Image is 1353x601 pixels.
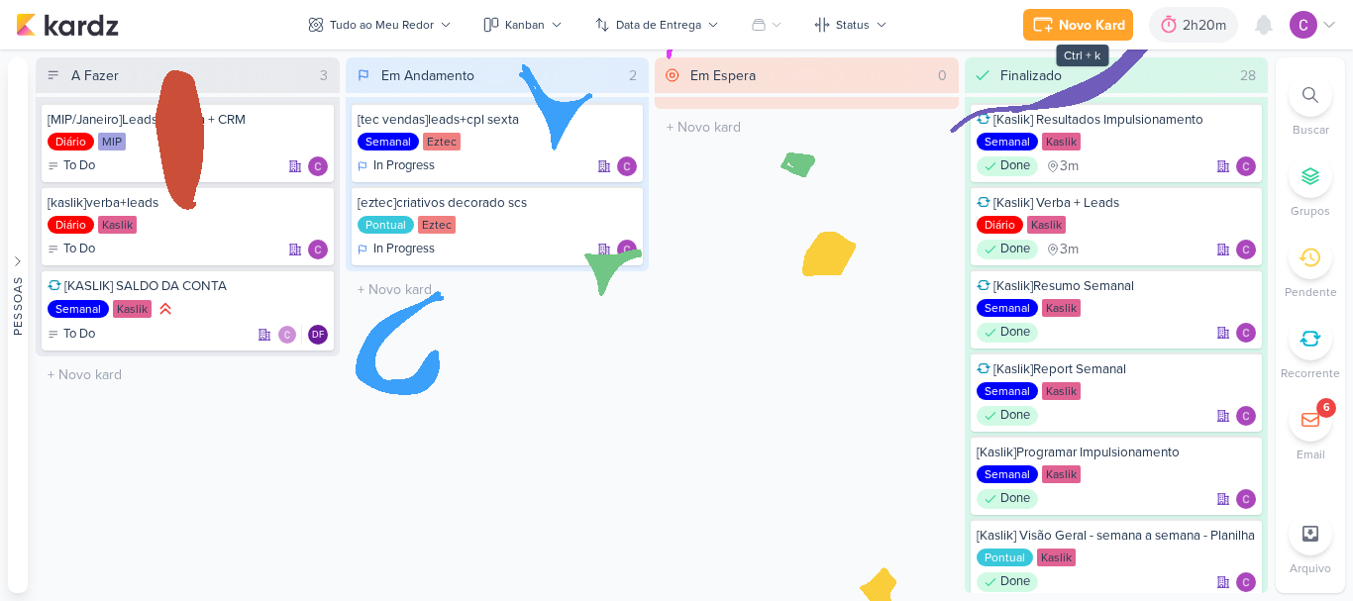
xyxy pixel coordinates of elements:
img: Carlos Lima [277,325,297,345]
div: [Kaslik] Verba + Leads [977,194,1257,212]
p: Done [1000,406,1030,426]
div: To Do [48,156,95,176]
div: [Kaslik]Programar Impulsionamento [977,444,1257,461]
button: Novo Kard [1023,9,1133,41]
p: Done [1000,489,1030,509]
img: kardz.app [16,13,119,37]
div: Responsável: Carlos Lima [1236,406,1256,426]
img: Carlos Lima [1236,240,1256,259]
div: último check-in há 3 meses [1046,240,1079,259]
div: [Kaslik] Visão Geral - semana a semana - Planilha [977,527,1257,545]
p: Grupos [1291,202,1330,220]
input: + Novo kard [40,360,336,389]
div: Semanal [977,299,1038,317]
img: Carlos Lima [1236,489,1256,509]
span: 3m [1060,243,1079,256]
div: 6 [1323,400,1330,416]
div: Ctrl + k [1056,45,1108,66]
div: [eztec]criativos decorado scs [358,194,638,212]
img: Carlos Lima [617,156,637,176]
div: [tec vendas]leads+cpl sexta [358,111,638,129]
div: Semanal [977,382,1038,400]
div: Em Andamento [381,65,474,86]
p: In Progress [373,240,435,259]
div: 0 [930,65,955,86]
div: Pontual [977,549,1033,566]
div: Diego Freitas [308,325,328,345]
div: 2 [621,65,645,86]
div: MIP [98,133,126,150]
div: Done [977,323,1038,343]
input: + Novo kard [659,113,955,142]
p: Arquivo [1290,559,1331,577]
img: Carlos Lima [1236,156,1256,176]
div: Semanal [977,133,1038,150]
div: Eztec [423,133,461,150]
p: Email [1297,446,1325,463]
div: Done [977,572,1038,592]
p: To Do [63,156,95,176]
p: Done [1000,156,1030,176]
div: Kaslik [1037,549,1076,566]
img: Carlos Lima [1236,406,1256,426]
div: Kaslik [113,300,152,318]
div: Diário [977,216,1023,234]
p: Buscar [1293,121,1329,139]
img: Carlos Lima [1236,323,1256,343]
input: + Novo kard [350,275,646,304]
div: Responsável: Carlos Lima [617,240,637,259]
div: Colaboradores: Carlos Lima [277,325,302,345]
img: Carlos Lima [1290,11,1317,39]
div: [Kaslik] Resultados Impulsionamento [977,111,1257,129]
div: Semanal [48,300,109,318]
div: Kaslik [1042,133,1081,150]
div: To Do [48,325,95,345]
div: [Kaslik]Report Semanal [977,360,1257,378]
div: Done [977,156,1038,176]
div: In Progress [358,240,435,259]
div: Responsável: Diego Freitas [308,325,328,345]
li: Ctrl + F [1276,73,1345,139]
p: Pendente [1285,283,1337,301]
div: Kaslik [1042,382,1081,400]
img: Carlos Lima [617,240,637,259]
div: Pontual [358,216,414,234]
div: Responsável: Carlos Lima [617,156,637,176]
div: Responsável: Carlos Lima [1236,572,1256,592]
div: Done [977,489,1038,509]
div: Done [977,240,1038,259]
div: Responsável: Carlos Lima [308,240,328,259]
div: Responsável: Carlos Lima [1236,489,1256,509]
div: Responsável: Carlos Lima [1236,323,1256,343]
div: In Progress [358,156,435,176]
div: 28 [1232,65,1264,86]
p: Done [1000,240,1030,259]
img: Carlos Lima [1236,572,1256,592]
p: To Do [63,325,95,345]
div: Diário [48,133,94,150]
p: DF [312,331,324,341]
div: Kaslik [1042,299,1081,317]
div: Responsável: Carlos Lima [308,156,328,176]
p: To Do [63,240,95,259]
div: Em Espera [690,65,756,86]
button: Pessoas [8,57,28,593]
img: Carlos Lima [308,156,328,176]
p: Recorrente [1281,364,1340,382]
div: Diário [48,216,94,234]
div: 2h20m [1183,15,1232,36]
div: Eztec [418,216,456,234]
p: In Progress [373,156,435,176]
div: Done [977,406,1038,426]
div: A Fazer [71,65,119,86]
span: 3m [1060,159,1079,173]
div: [KASLIK] SALDO DA CONTA [48,277,328,295]
div: Novo Kard [1059,15,1125,36]
p: Done [1000,323,1030,343]
div: Prioridade Alta [156,299,175,319]
div: Finalizado [1000,65,1062,86]
div: To Do [48,240,95,259]
div: Responsável: Carlos Lima [1236,156,1256,176]
div: último check-in há 3 meses [1046,156,1079,176]
div: [kaslik]verba+leads [48,194,328,212]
